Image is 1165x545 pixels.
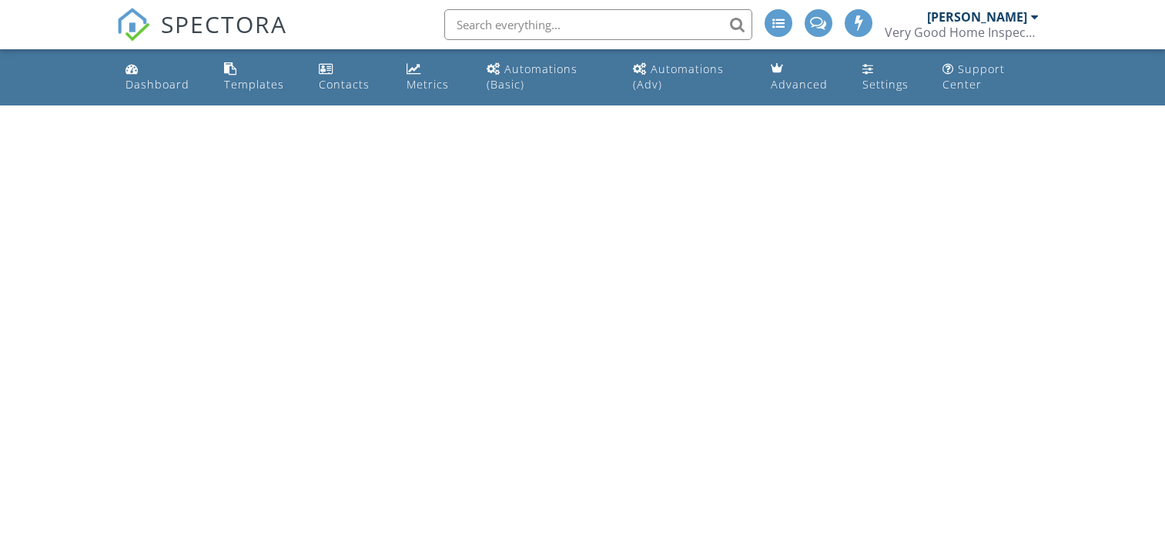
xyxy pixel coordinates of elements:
img: The Best Home Inspection Software - Spectora [116,8,150,42]
a: Contacts [313,55,388,99]
div: Very Good Home Inspections [885,25,1039,40]
div: Advanced [771,77,828,92]
div: Automations (Basic) [487,62,577,92]
div: Contacts [319,77,370,92]
a: Settings [856,55,925,99]
div: Support Center [942,62,1005,92]
div: Dashboard [126,77,189,92]
span: SPECTORA [161,8,287,40]
div: Settings [862,77,909,92]
a: Support Center [936,55,1045,99]
a: Dashboard [119,55,206,99]
a: Automations (Basic) [480,55,614,99]
div: Metrics [407,77,449,92]
div: Automations (Adv) [633,62,724,92]
div: Templates [224,77,284,92]
a: Templates [218,55,300,99]
a: Automations (Advanced) [627,55,753,99]
div: [PERSON_NAME] [927,9,1027,25]
a: Advanced [765,55,844,99]
input: Search everything... [444,9,752,40]
a: Metrics [400,55,468,99]
a: SPECTORA [116,21,287,53]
